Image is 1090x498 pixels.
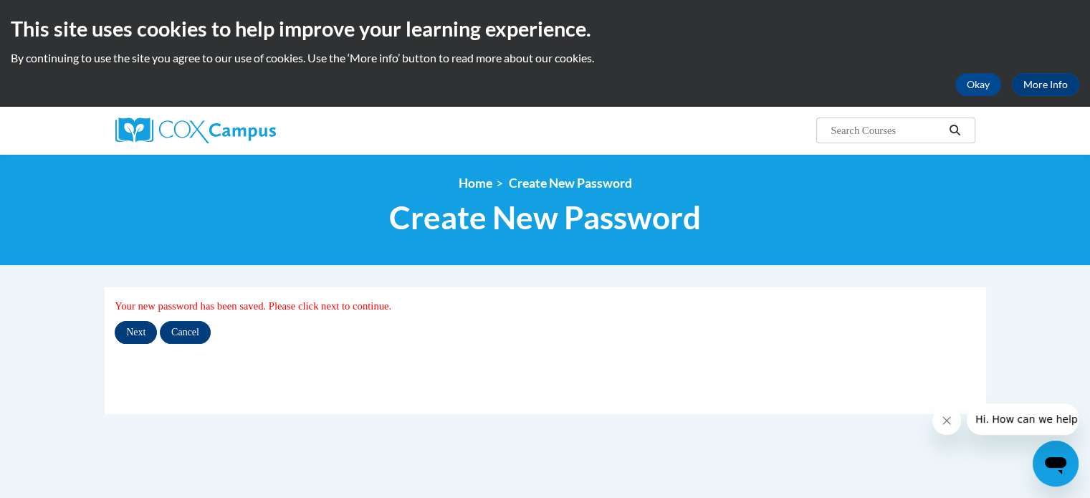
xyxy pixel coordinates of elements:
button: Okay [955,73,1001,96]
input: Next [115,321,157,344]
input: Search Courses [829,122,944,139]
iframe: Close message [932,406,961,435]
span: Create New Password [389,198,701,236]
img: Cox Campus [115,118,276,143]
a: More Info [1012,73,1079,96]
input: Cancel [160,321,211,344]
span: Create New Password [509,176,632,191]
iframe: Message from company [967,403,1079,435]
p: By continuing to use the site you agree to our use of cookies. Use the ‘More info’ button to read... [11,50,1079,66]
h2: This site uses cookies to help improve your learning experience. [11,14,1079,43]
a: Home [459,176,492,191]
span: Your new password has been saved. Please click next to continue. [115,300,391,312]
span: Hi. How can we help? [9,10,116,21]
a: Cox Campus [115,118,388,143]
button: Search [944,122,965,139]
iframe: Button to launch messaging window [1033,441,1079,487]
